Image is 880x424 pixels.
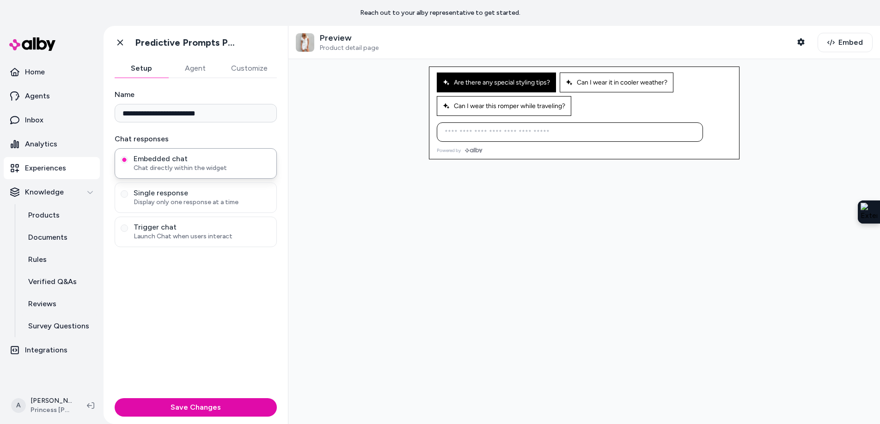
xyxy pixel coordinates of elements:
span: Embed [838,37,863,48]
button: Embedded chatChat directly within the widget [121,156,128,164]
p: Integrations [25,345,67,356]
p: Products [28,210,60,221]
p: Inbox [25,115,43,126]
span: A [11,398,26,413]
p: Home [25,67,45,78]
p: Analytics [25,139,57,150]
span: Display only one response at a time [134,198,271,207]
label: Name [115,89,277,100]
p: Documents [28,232,67,243]
button: Customize [222,59,277,78]
button: Knowledge [4,181,100,203]
p: Preview [320,33,379,43]
button: Save Changes [115,398,277,417]
p: [PERSON_NAME] [31,396,72,406]
button: Single responseDisplay only one response at a time [121,190,128,198]
a: Reviews [19,293,100,315]
a: Agents [4,85,100,107]
span: Embedded chat [134,154,271,164]
button: Setup [115,59,168,78]
img: alby Logo [9,37,55,51]
a: Rules [19,248,100,271]
button: Agent [168,59,222,78]
button: Embed [818,33,873,52]
a: Home [4,61,100,83]
a: Verified Q&As [19,271,100,293]
label: Chat responses [115,133,277,145]
p: Agents [25,91,50,102]
p: Reviews [28,298,56,309]
span: Princess [PERSON_NAME] USA [31,406,72,415]
span: Single response [134,188,271,198]
a: Analytics [4,133,100,155]
a: Documents [19,226,100,248]
button: Trigger chatLaunch Chat when users interact [121,224,128,232]
p: Survey Questions [28,321,89,332]
p: Reach out to your alby representative to get started. [360,8,520,18]
p: Experiences [25,163,66,174]
a: Experiences [4,157,100,179]
button: A[PERSON_NAME]Princess [PERSON_NAME] USA [6,391,79,420]
a: Integrations [4,339,100,361]
p: Knowledge [25,187,64,198]
a: Survey Questions [19,315,100,337]
span: Launch Chat when users interact [134,232,271,241]
img: Adi Romper White - US 0 / White [296,33,314,52]
img: Extension Icon [861,203,877,221]
span: Trigger chat [134,223,271,232]
p: Verified Q&As [28,276,77,287]
a: Inbox [4,109,100,131]
span: Chat directly within the widget [134,164,271,173]
span: Product detail page [320,44,379,52]
a: Products [19,204,100,226]
p: Rules [28,254,47,265]
h1: Predictive Prompts PDP [135,37,239,48]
